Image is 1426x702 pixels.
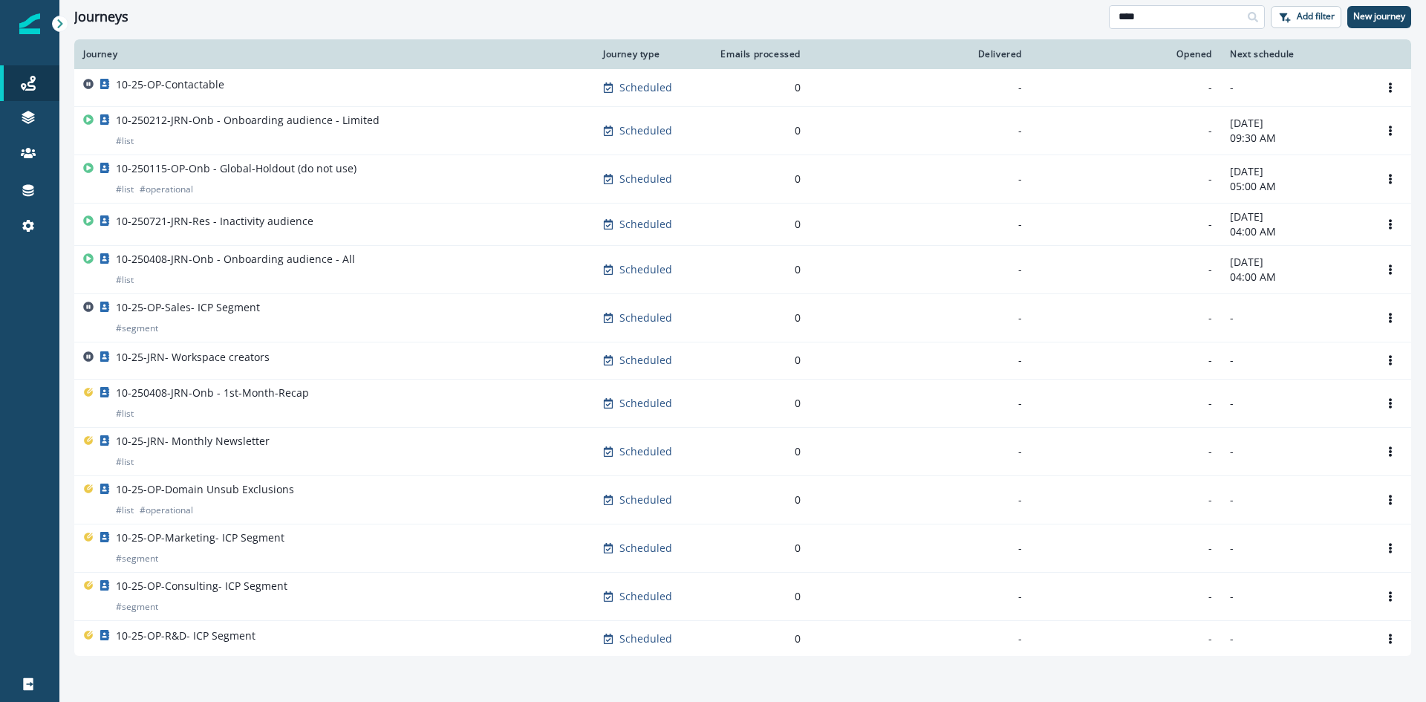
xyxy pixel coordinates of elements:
[1230,209,1361,224] p: [DATE]
[19,13,40,34] img: Inflection
[116,161,356,176] p: 10-250115-OP-Onb - Global-Holdout (do not use)
[116,434,270,449] p: 10-25-JRN- Monthly Newsletter
[1040,217,1212,232] div: -
[1378,77,1402,99] button: Options
[1378,349,1402,371] button: Options
[714,631,801,646] div: 0
[1230,224,1361,239] p: 04:00 AM
[116,503,134,518] p: # list
[714,589,801,604] div: 0
[140,182,193,197] p: # operational
[818,493,1022,507] div: -
[619,80,672,95] p: Scheduled
[74,106,1411,155] a: 10-250212-JRN-Onb - Onboarding audience - Limited#listScheduled0--[DATE]09:30 AMOptions
[116,482,294,497] p: 10-25-OP-Domain Unsub Exclusions
[619,589,672,604] p: Scheduled
[1378,537,1402,559] button: Options
[1378,441,1402,463] button: Options
[116,214,313,229] p: 10-250721-JRN-Res - Inactivity audience
[116,134,134,149] p: # list
[1230,131,1361,146] p: 09:30 AM
[1271,6,1341,28] button: Add filter
[1040,353,1212,368] div: -
[1347,6,1411,28] button: New journey
[714,493,801,507] div: 0
[619,396,672,411] p: Scheduled
[1378,307,1402,329] button: Options
[818,123,1022,138] div: -
[818,589,1022,604] div: -
[714,396,801,411] div: 0
[1378,628,1402,650] button: Options
[1378,168,1402,190] button: Options
[116,182,134,197] p: # list
[603,48,697,60] div: Journey type
[116,77,224,92] p: 10-25-OP-Contactable
[116,628,255,643] p: 10-25-OP-R&D- ICP Segment
[818,172,1022,186] div: -
[619,217,672,232] p: Scheduled
[1040,631,1212,646] div: -
[74,475,1411,524] a: 10-25-OP-Domain Unsub Exclusions#list#operationalScheduled0---Options
[714,48,801,60] div: Emails processed
[1230,311,1361,325] p: -
[619,353,672,368] p: Scheduled
[714,172,801,186] div: 0
[619,444,672,459] p: Scheduled
[818,541,1022,556] div: -
[1378,489,1402,511] button: Options
[619,631,672,646] p: Scheduled
[818,311,1022,325] div: -
[818,631,1022,646] div: -
[1378,585,1402,608] button: Options
[1040,589,1212,604] div: -
[1040,541,1212,556] div: -
[1230,270,1361,285] p: 04:00 AM
[1378,120,1402,142] button: Options
[74,524,1411,572] a: 10-25-OP-Marketing- ICP Segment#segmentScheduled0---Options
[1230,255,1361,270] p: [DATE]
[1230,493,1361,507] p: -
[619,123,672,138] p: Scheduled
[83,48,585,60] div: Journey
[74,379,1411,427] a: 10-250408-JRN-Onb - 1st-Month-Recap#listScheduled0---Options
[714,217,801,232] div: 0
[74,69,1411,106] a: 10-25-OP-ContactableScheduled0---Options
[818,396,1022,411] div: -
[116,113,380,128] p: 10-250212-JRN-Onb - Onboarding audience - Limited
[1230,631,1361,646] p: -
[116,273,134,287] p: # list
[714,80,801,95] div: 0
[1230,541,1361,556] p: -
[818,80,1022,95] div: -
[1040,172,1212,186] div: -
[1040,80,1212,95] div: -
[1040,48,1212,60] div: Opened
[116,350,270,365] p: 10-25-JRN- Workspace creators
[1230,353,1361,368] p: -
[1230,80,1361,95] p: -
[619,311,672,325] p: Scheduled
[74,155,1411,203] a: 10-250115-OP-Onb - Global-Holdout (do not use)#list#operationalScheduled0--[DATE]05:00 AMOptions
[74,203,1411,245] a: 10-250721-JRN-Res - Inactivity audienceScheduled0--[DATE]04:00 AMOptions
[116,455,134,469] p: # list
[74,427,1411,475] a: 10-25-JRN- Monthly Newsletter#listScheduled0---Options
[74,245,1411,293] a: 10-250408-JRN-Onb - Onboarding audience - All#listScheduled0--[DATE]04:00 AMOptions
[116,321,158,336] p: # segment
[116,579,287,594] p: 10-25-OP-Consulting- ICP Segment
[619,541,672,556] p: Scheduled
[1230,589,1361,604] p: -
[116,599,158,614] p: # segment
[714,541,801,556] div: 0
[1378,259,1402,281] button: Options
[116,386,309,400] p: 10-250408-JRN-Onb - 1st-Month-Recap
[140,503,193,518] p: # operational
[1230,179,1361,194] p: 05:00 AM
[1297,11,1335,22] p: Add filter
[116,551,158,566] p: # segment
[116,530,284,545] p: 10-25-OP-Marketing- ICP Segment
[116,300,260,315] p: 10-25-OP-Sales- ICP Segment
[714,353,801,368] div: 0
[74,9,128,25] h1: Journeys
[1040,123,1212,138] div: -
